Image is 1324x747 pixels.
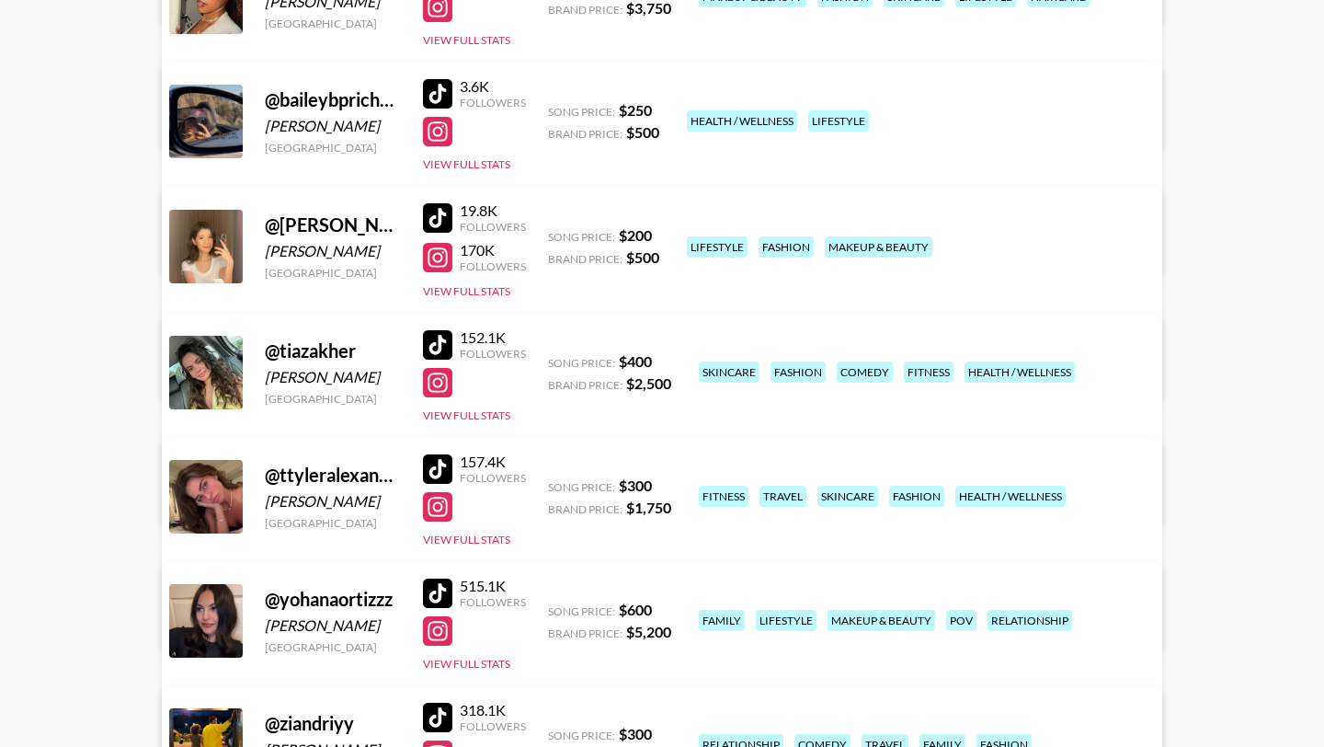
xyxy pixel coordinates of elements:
strong: $ 5,200 [626,623,671,640]
div: 170K [460,241,526,259]
strong: $ 250 [619,101,652,119]
div: comedy [837,362,893,383]
div: @ yohanaortizzz [265,588,401,611]
div: Followers [460,471,526,485]
div: Followers [460,96,526,109]
div: health / wellness [955,486,1066,507]
div: lifestyle [756,610,816,631]
div: lifestyle [687,236,748,258]
div: Followers [460,595,526,609]
div: 19.8K [460,201,526,220]
div: [PERSON_NAME] [265,117,401,135]
div: fashion [889,486,944,507]
strong: $ 400 [619,352,652,370]
div: [GEOGRAPHIC_DATA] [265,141,401,155]
div: [GEOGRAPHIC_DATA] [265,17,401,30]
span: Brand Price: [548,378,622,392]
div: @ ttyleralexandria [265,464,401,487]
button: View Full Stats [423,157,510,171]
strong: $ 300 [619,725,652,742]
div: family [699,610,745,631]
span: Song Price: [548,729,615,742]
div: [PERSON_NAME] [265,242,401,260]
div: Followers [460,259,526,273]
strong: $ 300 [619,477,652,494]
button: View Full Stats [423,284,510,298]
div: skincare [817,486,878,507]
span: Song Price: [548,230,615,244]
span: Song Price: [548,604,615,618]
div: Followers [460,719,526,733]
strong: $ 600 [619,601,652,618]
div: @ [PERSON_NAME].[PERSON_NAME] [265,213,401,236]
div: health / wellness [687,110,797,132]
strong: $ 500 [626,123,659,141]
strong: $ 200 [619,226,652,244]
div: @ ziandriyy [265,712,401,735]
div: fashion [759,236,814,258]
button: View Full Stats [423,33,510,47]
div: @ baileybprichard [265,88,401,111]
span: Song Price: [548,480,615,494]
span: Brand Price: [548,502,622,516]
span: Song Price: [548,105,615,119]
div: Followers [460,347,526,361]
div: [GEOGRAPHIC_DATA] [265,266,401,280]
strong: $ 2,500 [626,374,671,392]
div: health / wellness [964,362,1075,383]
span: Brand Price: [548,3,622,17]
strong: $ 1,750 [626,499,671,516]
div: [GEOGRAPHIC_DATA] [265,640,401,654]
div: Followers [460,220,526,234]
button: View Full Stats [423,657,510,671]
div: makeup & beauty [827,610,935,631]
div: 3.6K [460,77,526,96]
div: [GEOGRAPHIC_DATA] [265,392,401,406]
div: relationship [987,610,1072,631]
div: [GEOGRAPHIC_DATA] [265,516,401,530]
div: [PERSON_NAME] [265,616,401,635]
div: fashion [770,362,826,383]
div: 157.4K [460,453,526,471]
div: 152.1K [460,328,526,347]
div: 318.1K [460,701,526,719]
span: Brand Price: [548,127,622,141]
div: lifestyle [808,110,869,132]
span: Brand Price: [548,626,622,640]
div: travel [759,486,806,507]
div: [PERSON_NAME] [265,492,401,511]
span: Brand Price: [548,252,622,266]
button: View Full Stats [423,408,510,422]
div: fitness [904,362,953,383]
div: @ tiazakher [265,339,401,362]
div: pov [946,610,976,631]
button: View Full Stats [423,533,510,546]
div: 515.1K [460,577,526,595]
div: skincare [699,362,759,383]
div: makeup & beauty [825,236,932,258]
strong: $ 500 [626,248,659,266]
div: fitness [699,486,748,507]
span: Song Price: [548,356,615,370]
div: [PERSON_NAME] [265,368,401,386]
